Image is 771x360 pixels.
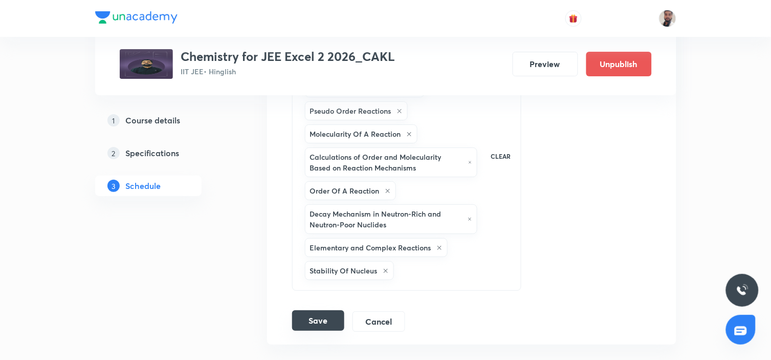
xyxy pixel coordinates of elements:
img: SHAHNAWAZ AHMAD [659,10,676,27]
h6: Pseudo Order Reactions [310,105,391,116]
p: 2 [107,147,120,159]
h6: Elementary and Complex Reactions [310,242,431,253]
p: IIT JEE • Hinglish [181,66,395,77]
h6: Molecularity Of A Reaction [310,129,401,139]
img: 05166608882d46a195926ddbad60679c.jpg [120,49,173,79]
a: 2Specifications [95,143,234,163]
h3: Chemistry for JEE Excel 2 2026_CAKL [181,49,395,64]
button: Cancel [353,311,405,332]
h5: Course details [126,114,181,126]
h6: Calculations of Order and Molecularity Based on Reaction Mechanisms [310,152,464,173]
img: ttu [736,284,748,297]
p: 1 [107,114,120,126]
button: avatar [565,10,582,27]
h6: Order Of A Reaction [310,185,380,196]
p: CLEAR [491,152,511,161]
a: 1Course details [95,110,234,131]
button: Save [292,310,344,331]
button: Unpublish [586,52,652,76]
img: avatar [569,14,578,23]
h5: Specifications [126,147,180,159]
h6: Decay Mechanism in Neutron-Rich and Neutron-Poor Nuclides [310,208,463,230]
a: Company Logo [95,11,178,26]
img: Company Logo [95,11,178,24]
h5: Schedule [126,180,161,192]
button: Preview [513,52,578,76]
p: 3 [107,180,120,192]
h6: Stability Of Nucleus [310,265,378,276]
